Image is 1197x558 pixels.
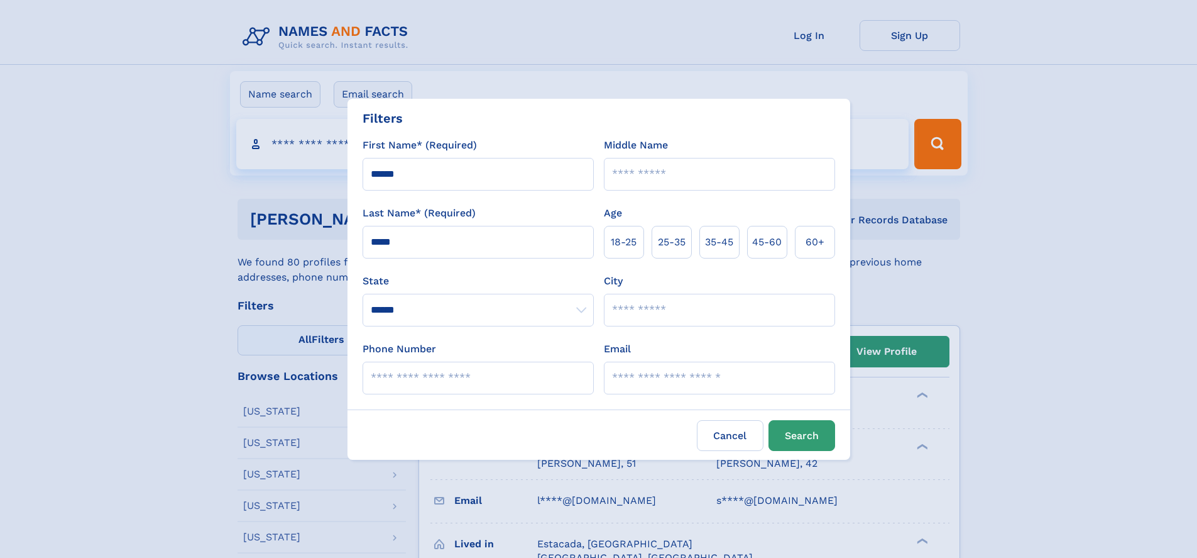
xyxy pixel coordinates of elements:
[658,235,686,250] span: 25‑35
[611,235,637,250] span: 18‑25
[604,138,668,153] label: Middle Name
[363,206,476,221] label: Last Name* (Required)
[604,342,631,357] label: Email
[768,420,835,451] button: Search
[363,342,436,357] label: Phone Number
[604,206,622,221] label: Age
[705,235,733,250] span: 35‑45
[363,274,594,289] label: State
[752,235,782,250] span: 45‑60
[604,274,623,289] label: City
[806,235,824,250] span: 60+
[363,138,477,153] label: First Name* (Required)
[363,109,403,128] div: Filters
[697,420,763,451] label: Cancel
